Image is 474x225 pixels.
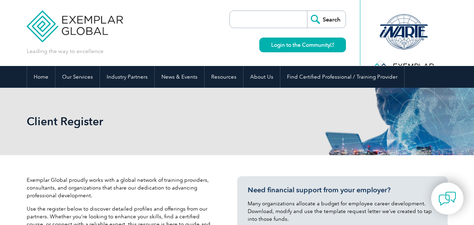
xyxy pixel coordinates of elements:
input: Search [307,11,346,28]
img: contact-chat.png [439,190,456,207]
a: Our Services [55,66,100,88]
a: Home [27,66,55,88]
img: open_square.png [330,43,334,47]
a: News & Events [155,66,204,88]
h2: Client Register [27,116,321,127]
p: Leading the way to excellence [27,47,104,55]
p: Many organizations allocate a budget for employee career development. Download, modify and use th... [248,200,437,223]
a: Resources [205,66,243,88]
p: Exemplar Global proudly works with a global network of training providers, consultants, and organ... [27,176,216,199]
a: Find Certified Professional / Training Provider [280,66,404,88]
a: Login to the Community [259,38,346,52]
a: About Us [243,66,280,88]
h3: Need financial support from your employer? [248,186,437,194]
a: Industry Partners [100,66,154,88]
